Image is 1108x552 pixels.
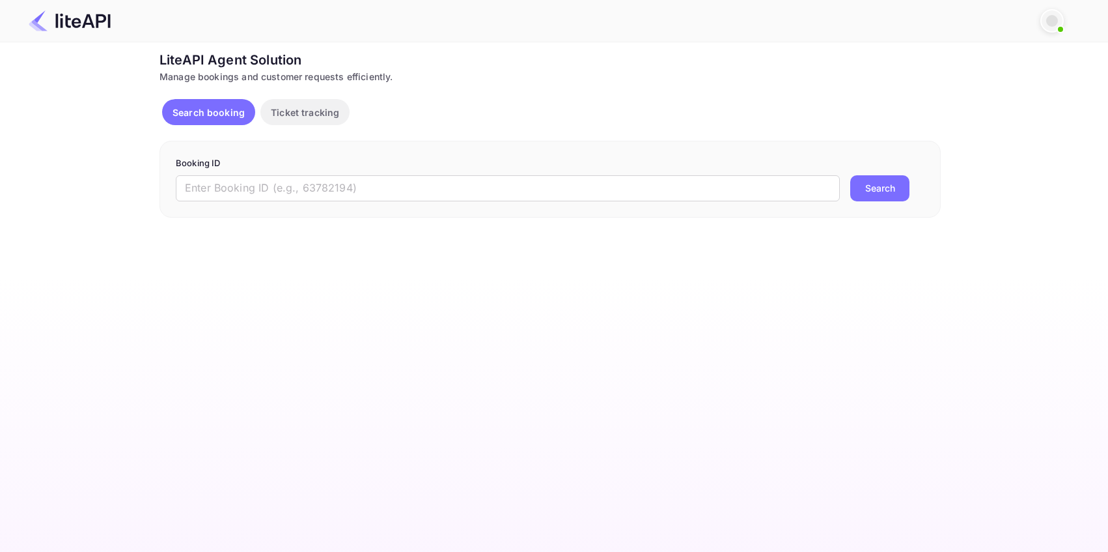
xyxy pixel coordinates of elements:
p: Booking ID [176,157,924,170]
div: LiteAPI Agent Solution [159,50,941,70]
div: Manage bookings and customer requests efficiently. [159,70,941,83]
button: Search [850,175,909,201]
p: Search booking [173,106,245,119]
p: Ticket tracking [271,106,339,119]
img: LiteAPI Logo [29,10,111,31]
input: Enter Booking ID (e.g., 63782194) [176,175,840,201]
